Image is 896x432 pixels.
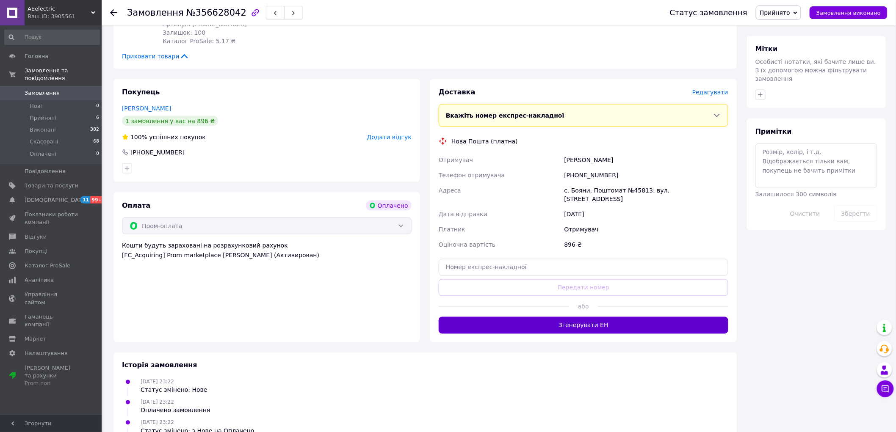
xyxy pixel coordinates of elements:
[439,88,476,96] span: Доставка
[755,127,792,135] span: Примітки
[692,89,728,96] span: Редагувати
[816,10,881,16] span: Замовлення виконано
[25,291,78,306] span: Управління сайтом
[141,379,174,385] span: [DATE] 23:22
[755,45,778,53] span: Мітки
[25,313,78,328] span: Гаманець компанії
[439,226,465,233] span: Платник
[163,38,235,44] span: Каталог ProSale: 5.17 ₴
[25,182,78,190] span: Товари та послуги
[141,399,174,405] span: [DATE] 23:22
[96,102,99,110] span: 0
[90,196,104,204] span: 99+
[810,6,888,19] button: Замовлення виконано
[122,116,218,126] div: 1 замовлення у вас на 896 ₴
[446,112,564,119] span: Вкажіть номер експрес-накладної
[186,8,246,18] span: №356628042
[25,349,68,357] span: Налаштування
[439,187,461,194] span: Адреса
[563,237,730,252] div: 896 ₴
[28,5,91,13] span: AEelectric
[122,105,171,112] a: [PERSON_NAME]
[127,8,184,18] span: Замовлення
[141,420,174,426] span: [DATE] 23:22
[25,233,47,241] span: Відгуки
[93,138,99,146] span: 68
[563,168,730,183] div: [PHONE_NUMBER]
[30,150,56,158] span: Оплачені
[25,364,78,388] span: [PERSON_NAME] та рахунки
[30,126,56,134] span: Виконані
[96,150,99,158] span: 0
[439,172,505,179] span: Телефон отримувача
[28,13,102,20] div: Ваш ID: 3905561
[130,148,185,157] div: [PHONE_NUMBER]
[25,168,66,175] span: Повідомлення
[563,183,730,206] div: с. Бояни, Поштомат №45813: вул. [STREET_ADDRESS]
[30,138,58,146] span: Скасовані
[25,52,48,60] span: Головна
[122,241,412,260] div: Кошти будуть зараховані на розрахунковий рахунок
[670,8,748,17] div: Статус замовлення
[439,317,728,334] button: Згенерувати ЕН
[25,89,60,97] span: Замовлення
[25,67,102,82] span: Замовлення та повідомлення
[122,361,197,369] span: Історія замовлення
[110,8,117,17] div: Повернутися назад
[25,248,47,255] span: Покупці
[122,201,150,209] span: Оплата
[90,126,99,134] span: 382
[80,196,90,204] span: 11
[755,191,837,198] span: Залишилося 300 символів
[163,29,205,36] span: Залишок: 100
[122,88,160,96] span: Покупець
[563,222,730,237] div: Отримувач
[122,52,189,61] span: Приховати товари
[439,259,728,276] input: Номер експрес-накладної
[366,201,412,211] div: Оплачено
[755,58,876,82] span: Особисті нотатки, які бачите лише ви. З їх допомогою можна фільтрувати замовлення
[569,303,598,311] span: або
[25,380,78,387] div: Prom топ
[439,211,487,217] span: Дата відправки
[4,30,100,45] input: Пошук
[367,134,412,140] span: Додати відгук
[30,114,56,122] span: Прийняті
[25,262,70,270] span: Каталог ProSale
[25,196,87,204] span: [DEMOGRAPHIC_DATA]
[449,137,520,146] div: Нова Пошта (платна)
[25,335,46,343] span: Маркет
[760,9,790,16] span: Прийнято
[439,157,473,163] span: Отримувач
[439,241,495,248] span: Оціночна вартість
[141,386,207,394] div: Статус змінено: Нове
[563,152,730,168] div: [PERSON_NAME]
[122,251,412,260] div: [FC_Acquiring] Prom marketplace [PERSON_NAME] (Активирован)
[122,133,206,141] div: успішних покупок
[130,134,147,140] span: 100%
[563,206,730,222] div: [DATE]
[25,211,78,226] span: Показники роботи компанії
[25,276,54,284] span: Аналітика
[877,380,894,397] button: Чат з покупцем
[141,406,210,415] div: Оплачено замовлення
[30,102,42,110] span: Нові
[96,114,99,122] span: 6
